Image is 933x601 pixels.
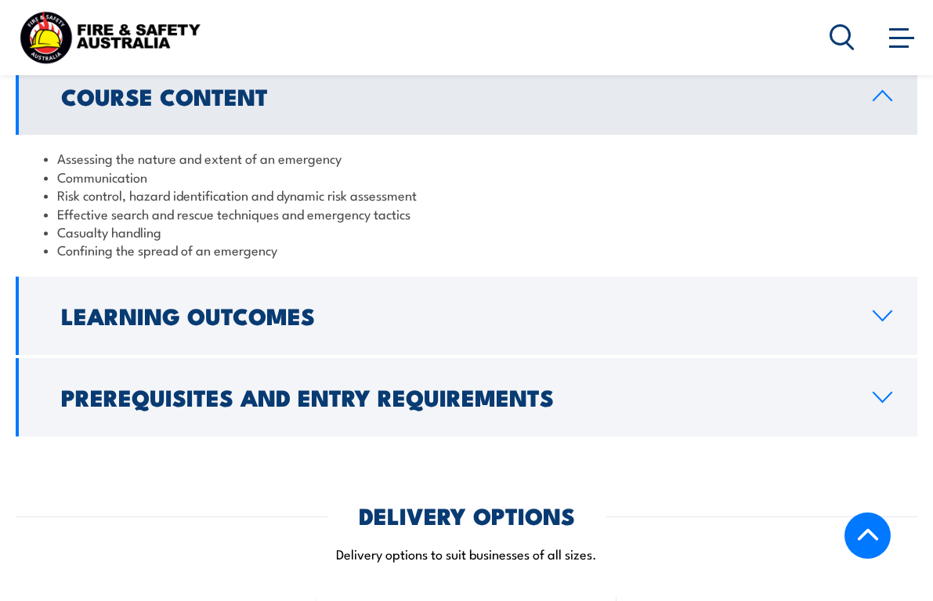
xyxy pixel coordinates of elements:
[16,56,917,135] a: Course Content
[44,168,889,186] li: Communication
[61,386,848,407] h2: Prerequisites and Entry Requirements
[16,277,917,355] a: Learning Outcomes
[44,241,889,259] li: Confining the spread of an emergency
[16,358,917,436] a: Prerequisites and Entry Requirements
[61,305,848,325] h2: Learning Outcomes
[16,545,917,563] p: Delivery options to suit businesses of all sizes.
[44,205,889,223] li: Effective search and rescue techniques and emergency tactics
[44,149,889,167] li: Assessing the nature and extent of an emergency
[44,223,889,241] li: Casualty handling
[61,85,848,106] h2: Course Content
[44,186,889,204] li: Risk control, hazard identification and dynamic risk assessment
[359,505,575,525] h2: DELIVERY OPTIONS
